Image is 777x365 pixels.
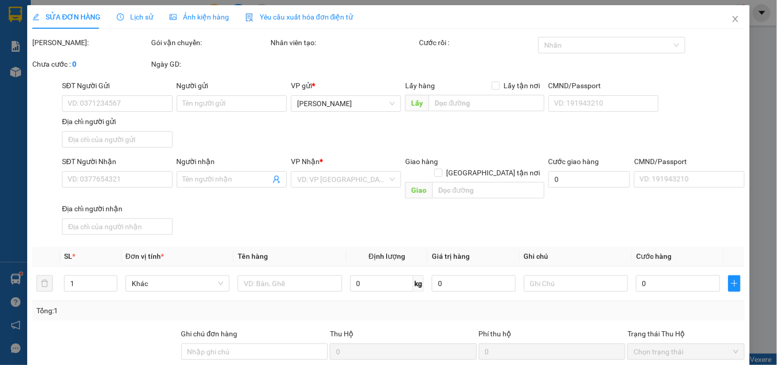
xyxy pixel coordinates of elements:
div: Địa chỉ người gửi [62,116,172,127]
div: Cước rồi : [419,37,536,48]
span: Đơn vị tính [125,252,164,260]
div: KonTum [98,9,170,21]
div: [PERSON_NAME] [9,9,91,32]
span: Ảnh kiện hàng [170,13,229,21]
span: Giao [406,182,433,198]
div: Gói vận chuyển: [152,37,268,48]
span: Chọn trạng thái [634,344,738,359]
input: VD: Bàn, Ghế [238,275,342,292]
input: Dọc đường [429,95,544,111]
span: Cước hàng [636,252,671,260]
span: SL [114,73,128,88]
button: delete [36,275,53,292]
span: Giá trị hàng [432,252,470,260]
button: plus [728,275,741,292]
span: user-add [272,175,281,184]
span: Tên hàng [238,252,268,260]
div: Kem Thanh Nữ [98,21,170,33]
span: Khác [132,276,223,291]
div: Địa chỉ người nhận [62,203,172,214]
span: Giao hàng [406,157,438,166]
div: SĐT Người Nhận [62,156,172,167]
input: Địa chỉ của người nhận [62,218,172,235]
div: VP gửi [291,80,401,91]
div: CMND/Passport [549,80,659,91]
span: Định lượng [369,252,405,260]
label: Cước giao hàng [549,157,599,166]
span: close [731,15,740,23]
span: Nhận: [98,10,122,21]
input: Cước giao hàng [549,171,631,188]
div: Phí thu hộ [479,328,626,343]
span: Phổ Quang [297,96,395,111]
span: Yêu cầu xuất hóa đơn điện tử [245,13,353,21]
span: [GEOGRAPHIC_DATA] tận nơi [443,167,544,178]
div: SĐT Người Gửi [62,80,172,91]
span: SỬA ĐƠN HÀNG [32,13,100,21]
input: Ghi chú đơn hàng [181,343,328,360]
span: Gửi: [9,9,25,19]
span: clock-circle [117,13,124,21]
div: Nhân viên tạo: [270,37,417,48]
span: Lấy hàng [406,82,435,90]
div: Tổng: 1 [36,305,301,316]
span: VP Nhận [291,157,320,166]
span: Lịch sử [117,13,153,21]
button: Close [721,5,750,34]
div: Người gửi [177,80,287,91]
div: CMND/Passport [634,156,744,167]
div: Người nhận [177,156,287,167]
span: Thu Hộ [330,330,353,338]
img: icon [245,13,254,22]
input: Địa chỉ của người gửi [62,131,172,148]
div: [PERSON_NAME]: [32,37,149,48]
span: SL [64,252,72,260]
span: CC : [96,56,111,67]
div: Tên hàng: bao cam ( : 11 ) [9,74,170,87]
b: 0 [72,60,76,68]
input: Dọc đường [433,182,544,198]
div: Ngày GD: [152,58,268,70]
span: kg [413,275,424,292]
input: Ghi Chú [524,275,628,292]
label: Ghi chú đơn hàng [181,330,238,338]
th: Ghi chú [520,247,632,267]
span: plus [729,279,740,288]
div: Chưa cước : [32,58,149,70]
span: picture [170,13,177,21]
div: 0906097737 [98,33,170,48]
span: edit [32,13,39,21]
div: Trạng thái Thu Hộ [627,328,744,339]
span: Lấy tận nơi [500,80,544,91]
span: Lấy [406,95,429,111]
div: 550.000 [96,54,171,68]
